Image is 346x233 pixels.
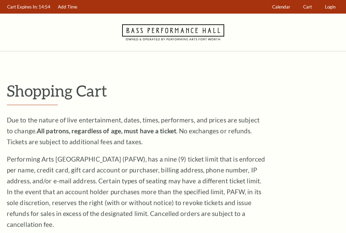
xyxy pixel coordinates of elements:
[303,4,312,10] span: Cart
[322,0,339,14] a: Login
[269,0,294,14] a: Calendar
[55,0,81,14] a: Add Time
[7,4,37,10] span: Cart Expires In:
[325,4,335,10] span: Login
[300,0,315,14] a: Cart
[7,82,339,99] p: Shopping Cart
[37,127,176,135] strong: All patrons, regardless of age, must have a ticket
[7,116,260,146] span: Due to the nature of live entertainment, dates, times, performers, and prices are subject to chan...
[7,154,265,230] p: Performing Arts [GEOGRAPHIC_DATA] (PAFW), has a nine (9) ticket limit that is enforced per name, ...
[38,4,50,10] span: 14:54
[272,4,290,10] span: Calendar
